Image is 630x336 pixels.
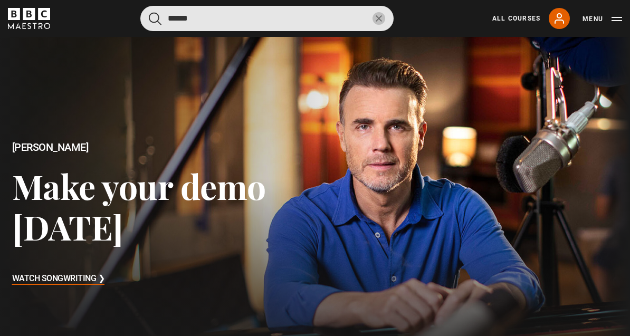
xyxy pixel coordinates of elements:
[140,6,394,31] input: Search
[373,12,385,25] button: Clear the search query
[8,8,50,29] svg: BBC Maestro
[12,271,105,287] h3: Watch Songwriting ❯
[149,12,161,25] button: Submit the search query
[12,166,316,247] h3: Make your demo [DATE]
[492,14,540,23] a: All Courses
[12,141,316,153] h2: [PERSON_NAME]
[583,14,622,24] button: Toggle navigation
